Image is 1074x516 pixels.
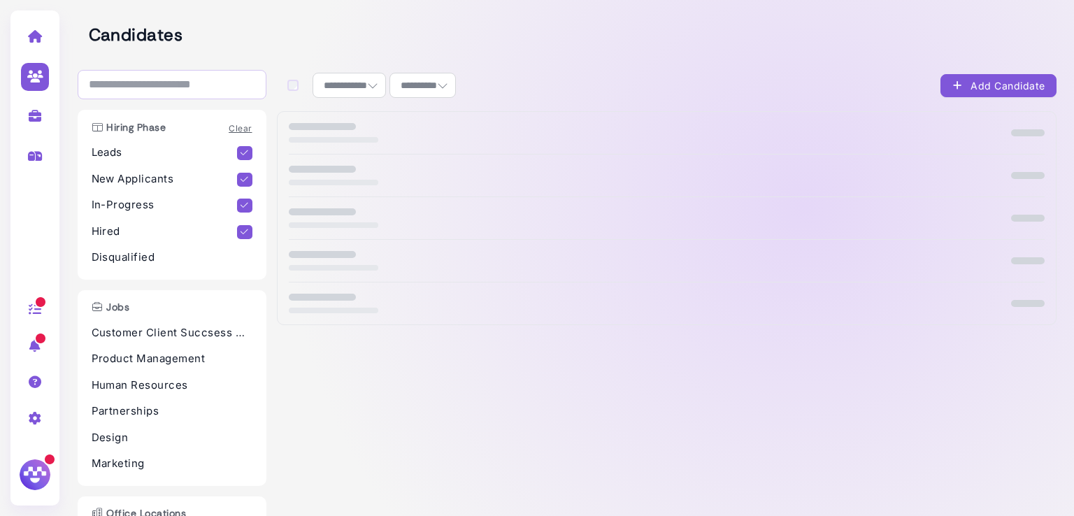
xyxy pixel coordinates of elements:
[85,301,137,313] h3: Jobs
[89,25,1057,45] h2: Candidates
[940,74,1057,97] button: Add Candidate
[92,325,252,341] p: Customer Client Succsess Director
[952,78,1045,93] div: Add Candidate
[92,171,238,187] p: New Applicants
[92,197,238,213] p: In-Progress
[92,250,252,266] p: Disqualified
[17,457,52,492] img: Megan
[92,430,252,446] p: Design
[92,403,252,420] p: Partnerships
[92,145,238,161] p: Leads
[229,123,252,134] a: Clear
[92,351,252,367] p: Product Management
[92,378,252,394] p: Human Resources
[92,224,238,240] p: Hired
[85,122,173,134] h3: Hiring Phase
[92,456,252,472] p: Marketing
